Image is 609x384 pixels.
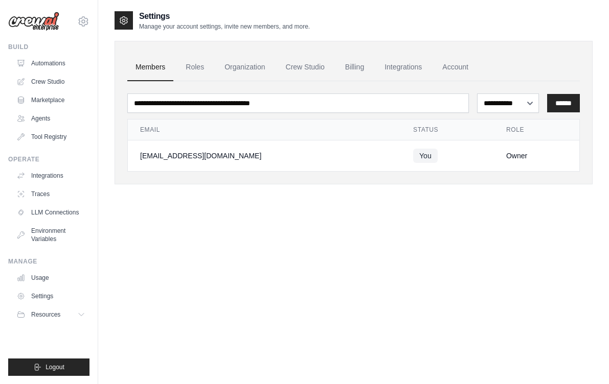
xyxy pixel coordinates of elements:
a: Environment Variables [12,223,89,247]
a: LLM Connections [12,204,89,221]
p: Manage your account settings, invite new members, and more. [139,22,310,31]
a: Roles [177,54,212,81]
a: Usage [12,270,89,286]
a: Billing [337,54,372,81]
a: Organization [216,54,273,81]
div: [EMAIL_ADDRESS][DOMAIN_NAME] [140,151,389,161]
th: Status [401,119,494,140]
a: Agents [12,110,89,127]
a: Settings [12,288,89,304]
div: Owner [506,151,567,161]
a: Tool Registry [12,129,89,145]
a: Members [127,54,173,81]
a: Integrations [376,54,430,81]
th: Role [494,119,579,140]
a: Automations [12,55,89,71]
a: Integrations [12,167,89,184]
a: Marketplace [12,92,89,108]
div: Build [8,43,89,51]
a: Account [434,54,477,81]
span: You [413,149,438,163]
th: Email [128,119,401,140]
a: Crew Studio [12,74,89,90]
a: Traces [12,186,89,202]
span: Resources [31,310,60,319]
div: Manage [8,257,89,266]
a: Crew Studio [278,54,333,81]
img: Logo [8,12,59,31]
h2: Settings [139,10,310,22]
button: Resources [12,306,89,323]
div: Operate [8,155,89,163]
button: Logout [8,358,89,376]
span: Logout [46,363,64,371]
